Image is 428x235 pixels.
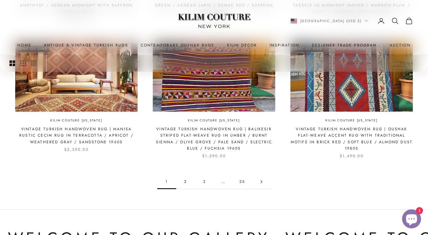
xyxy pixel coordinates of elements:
nav: Secondary navigation [291,17,413,25]
a: Home [17,42,31,48]
a: Vintage Turkish Handwoven Rug | Balikesir Striped Flat-Weave Rug in Umber / Burnt Sienna / Olive ... [153,126,275,152]
button: Filter [386,54,428,71]
img: Logo of Kilim Couture New York [175,6,254,36]
a: Designer Trade Program [312,42,377,48]
sale-price: $1,590.00 [202,153,226,159]
a: Kilim Couture [US_STATE] [188,118,240,123]
a: Kilim Couture [US_STATE] [50,118,102,123]
nav: Pagination navigation [157,175,271,189]
summary: Kilim Decor [227,42,257,48]
button: Switch to compact product images [31,55,37,72]
sale-price: $1,490.00 [340,153,363,159]
a: Kilim Couture [US_STATE] [326,118,377,123]
img: United States [291,19,297,23]
button: Switch to larger product images [9,55,15,72]
span: Sort by [347,60,371,66]
span: … [214,175,233,189]
p: 306 products [196,60,232,66]
a: Go to page 26 [233,175,252,189]
a: Vintage Turkish Handwoven Rug | Oushak Flat-Weave Accent Rug with Traditional Motifs in Brick Red... [290,126,413,152]
a: Auction [390,42,411,48]
span: 1 [157,175,176,189]
a: Vintage Turkish Handwoven Rug | Manisa Rustic Cecim Rug in Terracotta / Apricot / Weathered Gray ... [15,126,138,145]
a: Go to page 2 [252,175,271,189]
button: Switch to smaller product images [20,55,26,72]
inbox-online-store-chat: Shopify online store chat [400,209,423,230]
sale-price: $2,390.00 [64,146,88,153]
a: Go to page 2 [176,175,195,189]
nav: Primary navigation [15,42,413,48]
a: Contemporary Oushak Rugs [141,42,214,48]
a: Antique & Vintage Turkish Rugs [44,42,128,48]
button: Change country or currency [291,18,368,24]
span: [GEOGRAPHIC_DATA] (USD $) [300,18,362,24]
a: Go to page 3 [195,175,214,189]
button: Sort by [332,54,385,71]
a: Inspiration [270,42,299,48]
